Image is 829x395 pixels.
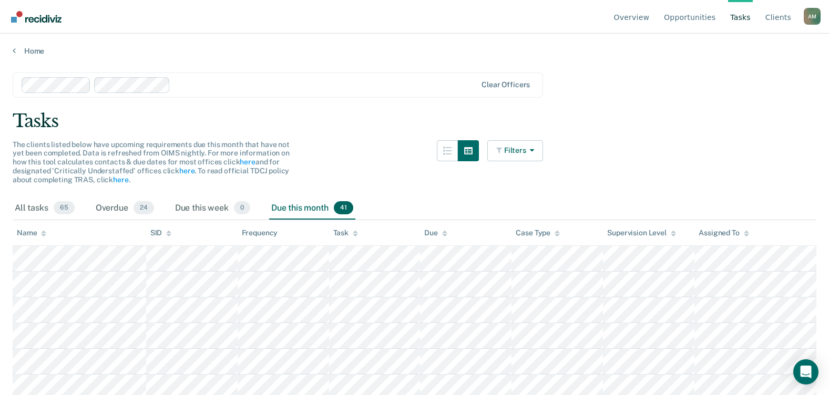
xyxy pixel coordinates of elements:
span: 24 [134,201,154,215]
div: A M [804,8,821,25]
a: here [113,175,128,184]
a: Home [13,46,816,56]
a: here [240,158,255,166]
span: The clients listed below have upcoming requirements due this month that have not yet been complet... [13,140,290,184]
button: Filters [487,140,543,161]
div: Due this month41 [269,197,355,220]
img: Recidiviz [11,11,62,23]
div: Due [424,228,447,237]
span: 41 [334,201,353,215]
a: here [179,167,195,175]
span: 0 [234,201,250,215]
span: 65 [54,201,75,215]
div: Supervision Level [607,228,676,237]
div: Case Type [516,228,560,237]
button: Profile dropdown button [804,8,821,25]
div: Task [333,228,358,237]
div: Frequency [242,228,278,237]
div: Clear officers [482,80,530,89]
div: Open Intercom Messenger [793,359,818,384]
div: Overdue24 [94,197,156,220]
div: SID [150,228,172,237]
div: Assigned To [699,228,749,237]
div: Tasks [13,110,816,132]
div: Name [17,228,46,237]
div: All tasks65 [13,197,77,220]
div: Due this week0 [173,197,252,220]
